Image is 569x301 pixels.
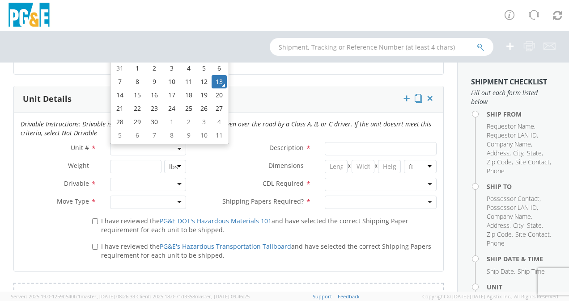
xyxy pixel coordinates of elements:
[487,122,535,131] li: ,
[181,129,196,142] td: 9
[487,194,541,203] li: ,
[352,160,374,173] input: Width
[68,161,89,170] span: Weight
[487,149,511,158] li: ,
[487,212,531,221] span: Company Name
[212,62,227,75] td: 6
[128,75,147,88] td: 8
[212,129,227,142] td: 11
[487,239,505,247] span: Phone
[197,129,212,142] td: 10
[162,62,181,75] td: 3
[487,158,512,166] span: Zip Code
[487,267,514,276] span: Ship Date
[162,129,181,142] td: 8
[23,95,72,104] h3: Unit Details
[195,293,250,300] span: master, [DATE] 09:46:25
[147,115,162,129] td: 30
[181,102,196,115] td: 25
[313,293,332,300] a: Support
[487,183,556,190] h4: Ship To
[197,62,212,75] td: 5
[269,143,304,152] span: Description
[487,230,512,238] span: Zip Code
[136,293,250,300] span: Client: 2025.18.0-71d3358
[487,221,511,230] li: ,
[513,221,525,230] li: ,
[197,102,212,115] td: 26
[338,293,360,300] a: Feedback
[112,115,128,129] td: 28
[112,102,128,115] td: 21
[181,115,196,129] td: 2
[487,255,556,262] h4: Ship Date & Time
[222,197,304,205] span: Shipping Papers Required?
[518,267,545,276] span: Ship Time
[487,167,505,175] span: Phone
[212,115,227,129] td: 4
[471,77,547,87] strong: Shipment Checklist
[487,267,515,276] li: ,
[487,284,556,290] h4: Unit
[162,115,181,129] td: 1
[515,230,550,238] span: Site Contact
[527,149,543,158] li: ,
[128,88,147,102] td: 15
[162,75,181,88] td: 10
[11,293,135,300] span: Server: 2025.19.0-1259b540fc1
[147,102,162,115] td: 23
[92,218,98,224] input: I have reviewed thePG&E DOT's Hazardous Materials 101and have selected the correct Shipping Paper...
[162,88,181,102] td: 17
[348,160,352,173] span: X
[128,102,147,115] td: 22
[197,88,212,102] td: 19
[160,242,291,251] a: PG&E's Hazardous Transportation Tailboard
[471,88,556,106] span: Fill out each form listed below
[487,221,510,230] span: Address
[487,111,556,117] h4: Ship From
[71,143,89,152] span: Unit #
[147,75,162,88] td: 9
[487,131,538,140] li: ,
[487,140,531,148] span: Company Name
[101,217,408,234] span: I have reviewed the and have selected the correct Shipping Paper requirement for each unit to be ...
[527,149,542,157] span: State
[515,158,551,167] li: ,
[21,120,431,137] i: Drivable Instructions: Drivable is a unit that is roadworthy and can be driven over the road by a...
[147,129,162,142] td: 7
[7,3,51,29] img: pge-logo-06675f144f4cfa6a6814.png
[112,129,128,142] td: 5
[270,38,493,56] input: Shipment, Tracking or Reference Number (at least 4 chars)
[374,160,378,173] span: X
[513,149,525,158] li: ,
[81,293,135,300] span: master, [DATE] 08:26:33
[160,217,272,225] a: PG&E DOT's Hazardous Materials 101
[527,221,542,230] span: State
[378,160,401,173] input: Height
[181,88,196,102] td: 18
[197,115,212,129] td: 3
[128,62,147,75] td: 1
[325,160,348,173] input: Length
[527,221,543,230] li: ,
[487,203,538,212] li: ,
[487,203,537,212] span: Possessor LAN ID
[212,102,227,115] td: 27
[212,88,227,102] td: 20
[197,75,212,88] td: 12
[513,149,523,157] span: City
[487,194,539,203] span: Possessor Contact
[64,179,89,188] span: Drivable
[487,122,534,130] span: Requestor Name
[212,75,227,88] td: 13
[515,230,551,239] li: ,
[422,293,558,300] span: Copyright © [DATE]-[DATE] Agistix Inc., All Rights Reserved
[128,129,147,142] td: 6
[162,102,181,115] td: 24
[92,244,98,250] input: I have reviewed thePG&E's Hazardous Transportation Tailboardand have selected the correct Shippin...
[181,75,196,88] td: 11
[487,131,537,139] span: Requestor LAN ID
[515,158,550,166] span: Site Contact
[487,140,532,149] li: ,
[112,88,128,102] td: 14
